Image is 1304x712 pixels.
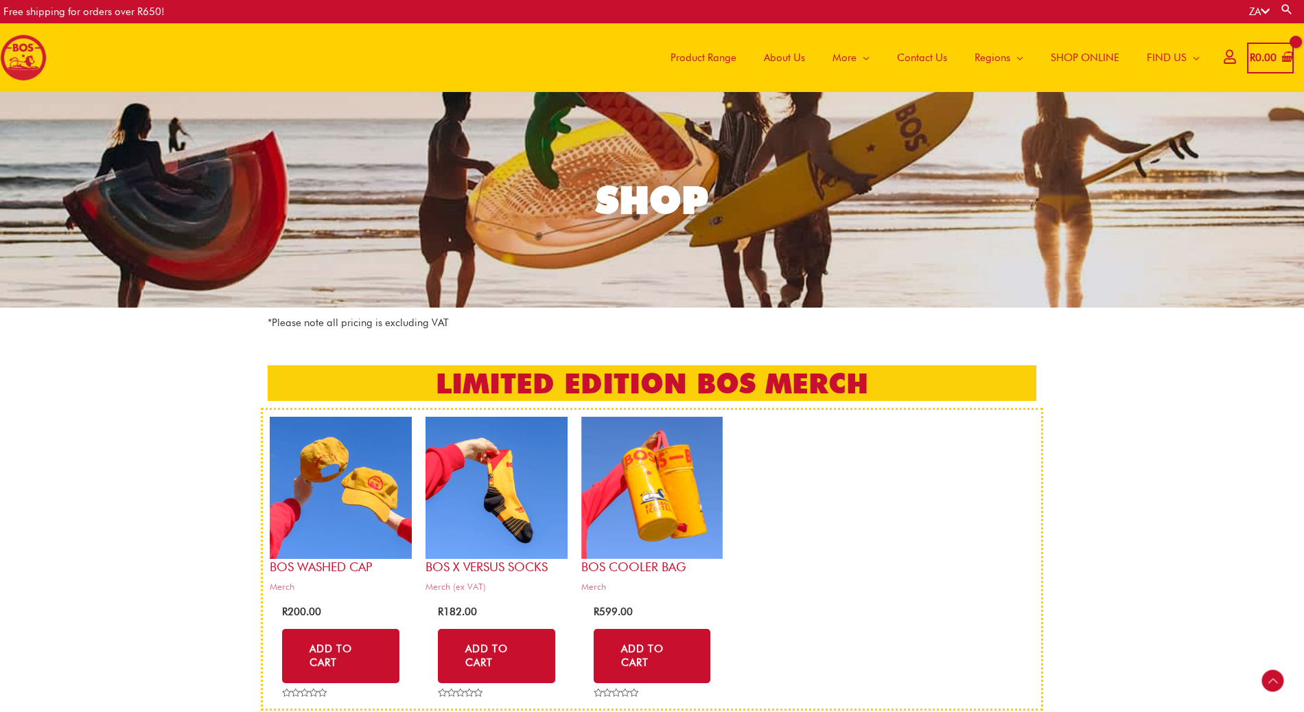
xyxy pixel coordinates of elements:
img: bos cooler bag [581,417,723,559]
a: Add to cart: “BOS Cooler bag” [594,629,711,683]
span: R [594,606,599,618]
span: Merch [270,581,412,593]
bdi: 599.00 [594,606,633,618]
span: Contact Us [897,37,947,78]
a: View Shopping Cart, empty [1247,43,1294,73]
a: ZA [1249,5,1270,18]
a: About Us [750,23,819,92]
img: bos cap [270,417,412,559]
h2: BOS Cooler bag [581,559,723,575]
a: More [819,23,883,92]
h2: LIMITED EDITION BOS MERCH [268,365,1036,401]
h2: BOS x Versus Socks [426,559,568,575]
h2: BOS Washed Cap [270,559,412,575]
span: Regions [975,37,1010,78]
div: SHOP [596,181,708,219]
a: Product Range [657,23,750,92]
span: R [438,606,443,618]
a: SHOP ONLINE [1037,23,1133,92]
nav: Site Navigation [647,23,1213,92]
span: More [833,37,857,78]
span: Merch [581,581,723,593]
a: Add to cart: “BOS Washed Cap” [282,629,399,683]
span: R [1250,51,1255,64]
img: bos x versus socks [426,417,568,559]
span: FIND US [1147,37,1187,78]
span: Product Range [671,37,736,78]
a: BOS x Versus SocksMerch (ex VAT) [426,417,568,597]
bdi: 0.00 [1250,51,1277,64]
a: BOS Washed CapMerch [270,417,412,597]
a: BOS Cooler bagMerch [581,417,723,597]
span: Merch (ex VAT) [426,581,568,593]
a: Regions [961,23,1037,92]
a: Select options for “BOS x Versus Socks” [438,629,555,683]
bdi: 182.00 [438,606,477,618]
span: SHOP ONLINE [1051,37,1119,78]
a: Search button [1280,3,1294,16]
span: R [282,606,288,618]
a: Contact Us [883,23,961,92]
span: About Us [764,37,805,78]
bdi: 200.00 [282,606,321,618]
p: *Please note all pricing is excluding VAT [268,314,1036,332]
